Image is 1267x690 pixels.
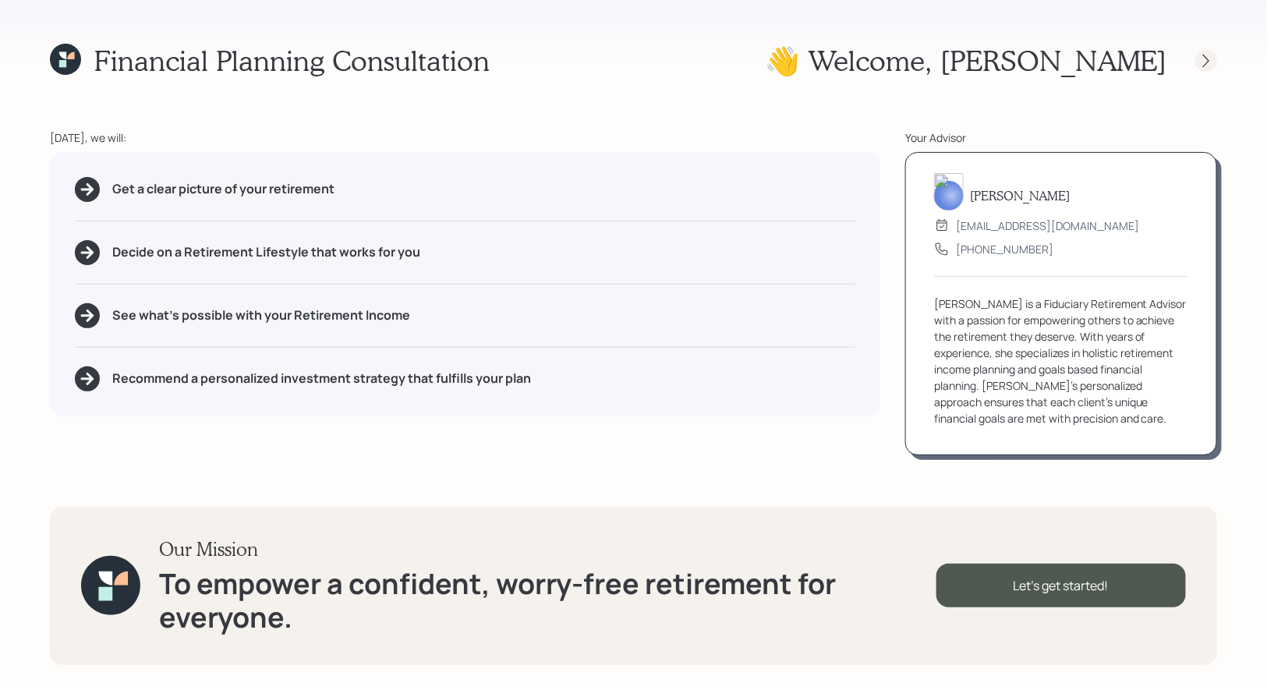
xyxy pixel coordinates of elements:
[159,567,936,634] h1: To empower a confident, worry-free retirement for everyone.
[936,564,1186,607] div: Let's get started!
[765,44,1167,77] h1: 👋 Welcome , [PERSON_NAME]
[50,129,880,146] div: [DATE], we will:
[159,538,936,561] h3: Our Mission
[112,182,334,196] h5: Get a clear picture of your retirement
[112,308,410,323] h5: See what's possible with your Retirement Income
[970,188,1070,203] h5: [PERSON_NAME]
[934,173,964,211] img: treva-nostdahl-headshot.png
[956,218,1139,234] div: [EMAIL_ADDRESS][DOMAIN_NAME]
[112,371,531,386] h5: Recommend a personalized investment strategy that fulfills your plan
[905,129,1217,146] div: Your Advisor
[934,295,1188,426] div: [PERSON_NAME] is a Fiduciary Retirement Advisor with a passion for empowering others to achieve t...
[956,241,1053,257] div: [PHONE_NUMBER]
[112,245,420,260] h5: Decide on a Retirement Lifestyle that works for you
[94,44,490,77] h1: Financial Planning Consultation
